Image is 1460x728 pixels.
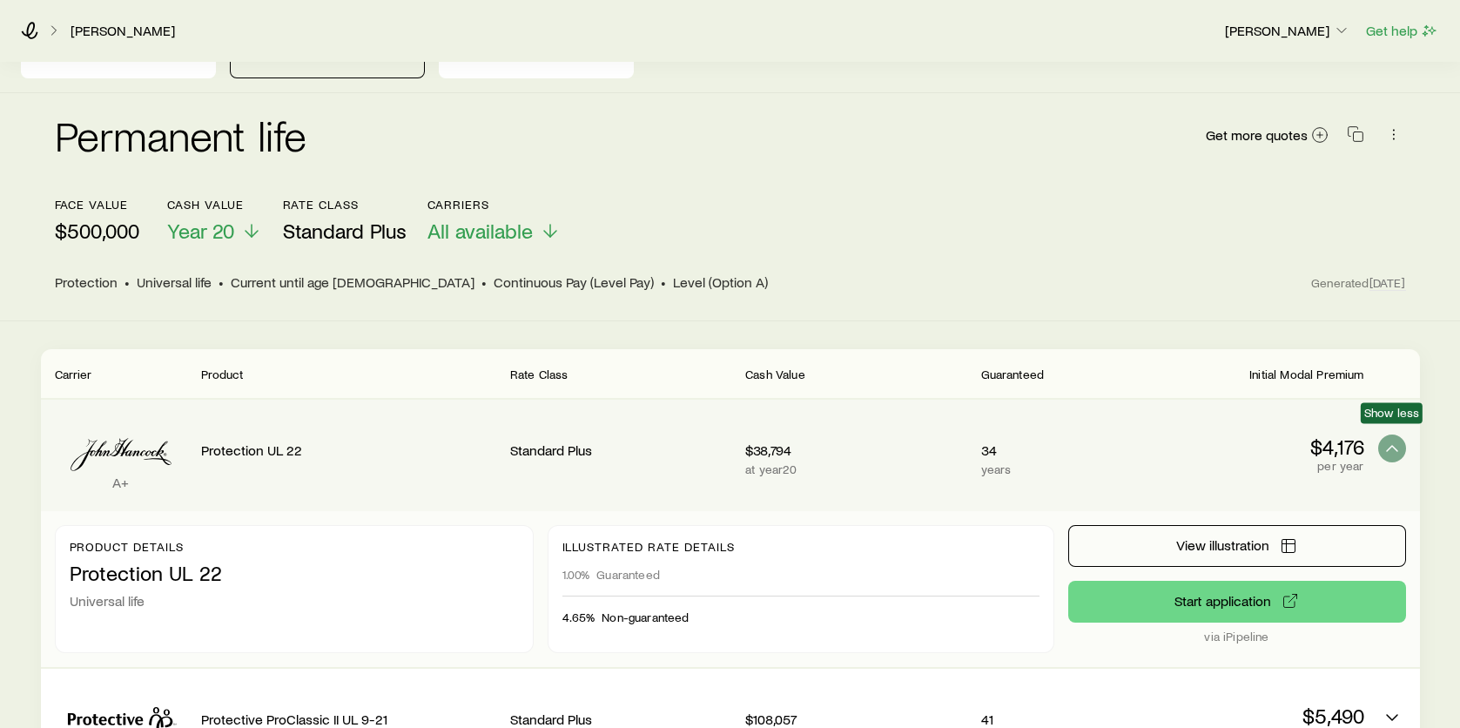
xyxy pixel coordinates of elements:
span: • [481,273,487,291]
p: A+ [55,474,187,491]
button: Rate ClassStandard Plus [283,198,407,244]
span: Generated [1311,275,1405,291]
p: Cash Value [167,198,262,212]
span: All available [427,219,533,243]
p: Rate Class [283,198,407,212]
span: 1.00% [562,568,590,582]
p: years [981,462,1129,476]
span: Year 20 [167,219,234,243]
h2: Permanent life [55,114,307,156]
p: per year [1142,459,1363,473]
span: Standard Plus [283,219,407,243]
span: Universal life [137,273,212,291]
p: at year 20 [745,462,966,476]
p: Protection UL 22 [70,561,519,585]
span: Cash Value [745,367,805,381]
span: Carrier [55,367,92,381]
span: Guaranteed [981,367,1045,381]
p: via iPipeline [1068,630,1406,644]
button: [PERSON_NAME] [1224,21,1351,42]
p: Carriers [427,198,561,212]
button: Cash ValueYear 20 [167,198,262,244]
p: [PERSON_NAME] [1225,22,1350,39]
span: Level (Option A) [673,273,768,291]
button: Get help [1365,21,1439,41]
span: [DATE] [1369,275,1406,291]
span: Rate Class [510,367,569,381]
span: View illustration [1176,538,1269,552]
span: Show less [1364,406,1419,420]
span: Get more quotes [1206,128,1308,142]
a: [PERSON_NAME] [70,23,176,39]
span: Product [201,367,244,381]
p: Universal life [70,592,519,610]
p: $5,490 [1142,704,1363,728]
p: 41 [981,711,1129,728]
span: Non-guaranteed [602,610,689,624]
span: Guaranteed [596,568,660,582]
span: Initial Modal Premium [1249,367,1363,381]
p: $108,057 [745,711,966,728]
p: face value [55,198,139,212]
p: Standard Plus [510,442,731,459]
span: Protection [55,273,118,291]
button: View illustration [1068,525,1406,567]
p: Illustrated rate details [562,540,1039,554]
p: $4,176 [1142,435,1363,459]
span: Continuous Pay (Level Pay) [494,273,654,291]
a: Get more quotes [1205,125,1329,145]
p: $38,794 [745,442,966,459]
p: $500,000 [55,219,139,243]
button: CarriersAll available [427,198,561,244]
p: 34 [981,442,1129,459]
p: Standard Plus [510,711,731,728]
span: 4.65% [562,610,595,624]
span: • [124,273,130,291]
span: Current until age [DEMOGRAPHIC_DATA] [231,273,474,291]
button: via iPipeline [1068,581,1406,623]
p: Protection UL 22 [201,442,496,459]
span: • [219,273,224,291]
p: Product details [70,540,519,554]
span: • [661,273,666,291]
p: Protective ProClassic II UL 9-21 [201,711,496,728]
